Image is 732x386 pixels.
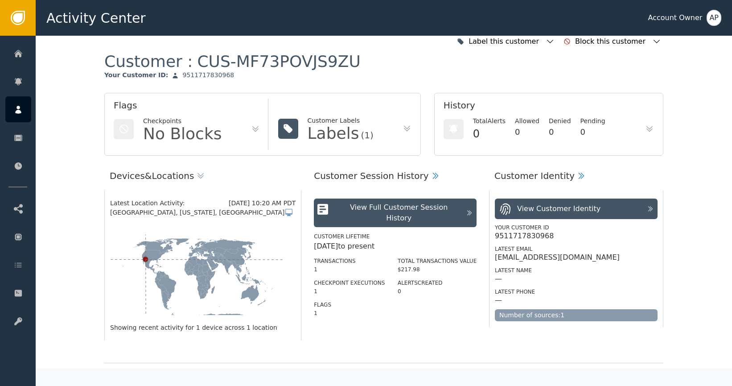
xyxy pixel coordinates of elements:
label: Customer Lifetime [314,233,370,240]
div: 0 [515,126,539,138]
div: Latest Location Activity: [110,199,229,208]
div: 0 [549,126,571,138]
div: 0 [473,126,506,142]
button: View Full Customer Session History [314,199,477,227]
div: Customer Session History [314,169,428,183]
div: Latest Name [495,266,658,274]
div: Allowed [515,116,539,126]
div: Your Customer ID [495,224,658,232]
label: Transactions [314,258,356,264]
div: Checkpoints [143,116,222,126]
div: View Full Customer Session History [336,202,461,224]
label: Alerts Created [398,280,443,286]
span: Activity Center [46,8,146,28]
div: $217.98 [398,266,477,274]
div: Customer : [104,51,361,71]
span: [GEOGRAPHIC_DATA], [US_STATE], [GEOGRAPHIC_DATA] [110,208,284,217]
div: Flags [114,99,260,116]
div: Customer Labels [308,116,374,125]
div: 1 [314,309,385,317]
div: (1) [361,131,373,140]
div: [DATE] to present [314,241,477,252]
button: View Customer Identity [495,199,658,219]
label: Checkpoint Executions [314,280,385,286]
div: Number of sources: 1 [495,309,658,321]
div: Latest Phone [495,288,658,296]
div: Block this customer [575,36,648,47]
div: 9511717830968 [495,232,554,241]
div: Devices & Locations [110,169,194,183]
div: 0 [398,287,477,295]
div: Your Customer ID : [104,71,168,79]
button: AP [707,10,721,26]
div: 9511717830968 [182,71,234,79]
div: History [444,99,654,116]
div: No Blocks [143,126,222,142]
div: [DATE] 10:20 AM PDT [229,199,296,208]
div: Showing recent activity for 1 device across 1 location [110,323,296,332]
div: Labels [308,125,359,141]
div: Account Owner [648,12,702,23]
label: Flags [314,302,331,308]
div: Customer Identity [494,169,575,183]
div: — [495,296,502,305]
div: 1 [314,287,385,295]
div: — [495,274,502,283]
div: 0 [580,126,605,138]
div: Pending [580,116,605,126]
div: View Customer Identity [517,203,600,214]
button: Block this customer [561,32,663,51]
div: Denied [549,116,571,126]
div: Total Alerts [473,116,506,126]
button: Label this customer [455,32,557,51]
label: Total Transactions Value [398,258,477,264]
div: [EMAIL_ADDRESS][DOMAIN_NAME] [495,253,620,262]
div: CUS-MF73POVJS9ZU [197,51,360,71]
div: Label this customer [469,36,541,47]
div: 1 [314,266,385,274]
div: Latest Email [495,245,658,253]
